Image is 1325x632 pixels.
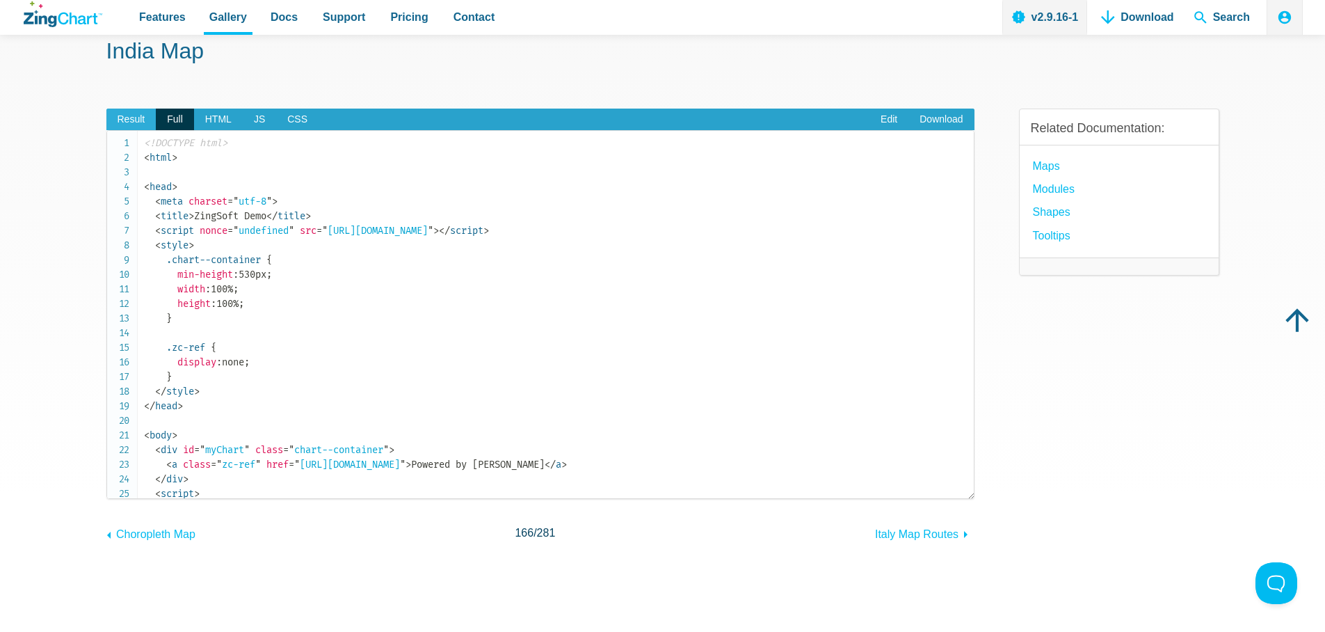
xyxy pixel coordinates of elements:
span: " [294,459,300,471]
span: 530px 100% 100% none [144,254,272,397]
span: .chart--container [166,254,261,266]
span: class [255,444,283,456]
h3: Related Documentation: [1031,120,1207,136]
span: " [233,196,239,207]
span: script [155,225,194,237]
a: Maps [1033,157,1060,175]
span: </ [266,210,278,222]
span: src [300,225,316,237]
span: " [244,444,250,456]
span: JS [243,109,276,131]
span: < [155,239,161,251]
span: Full [156,109,194,131]
span: > [172,429,177,441]
span: Pricing [390,8,428,26]
span: nonce [200,225,227,237]
a: ZingChart Logo. Click to return to the homepage [24,1,102,27]
span: > [405,459,411,471]
span: < [155,196,161,207]
span: html [144,152,172,164]
span: </ [545,459,556,471]
span: < [144,181,150,193]
span: ; [233,283,239,295]
span: style [155,386,194,397]
span: myChart [194,444,250,456]
span: ; [239,298,244,310]
span: Support [323,8,365,26]
span: 166 [515,527,533,539]
a: Edit [869,109,908,131]
span: ; [244,356,250,368]
span: " [400,459,405,471]
span: charset [188,196,227,207]
span: display [177,356,216,368]
span: </ [155,386,166,397]
span: Italy Map Routes [875,528,958,540]
span: < [144,429,150,441]
span: Docs [271,8,298,26]
span: < [155,210,161,222]
span: : [205,283,211,295]
span: : [216,356,222,368]
span: head [144,181,172,193]
span: </ [439,225,450,237]
span: : [211,298,216,310]
span: style [155,239,188,251]
span: head [144,400,177,412]
span: href [266,459,289,471]
span: ; [266,269,272,281]
span: = [227,225,233,237]
span: script [155,488,194,500]
span: : [233,269,239,281]
span: HTML [194,109,243,131]
a: Tooltips [1033,226,1070,245]
span: " [266,196,272,207]
span: " [216,459,222,471]
span: body [144,429,172,441]
span: = [283,444,289,456]
span: height [177,298,211,310]
span: " [289,444,294,456]
span: CSS [276,109,319,131]
a: Shapes [1033,203,1070,221]
span: min-height [177,269,233,281]
span: > [483,225,489,237]
span: </ [144,400,155,412]
span: > [389,444,394,456]
span: width [177,283,205,295]
span: a [166,459,177,471]
span: > [561,459,567,471]
h1: India Map [106,37,1219,68]
span: title [266,210,305,222]
span: </ [155,473,166,485]
span: [URL][DOMAIN_NAME] [316,225,433,237]
iframe: Toggle Customer Support [1255,562,1297,604]
span: utf-8 [227,196,272,207]
a: modules [1033,180,1075,198]
span: 281 [537,527,556,539]
span: > [172,181,177,193]
a: Choropleth Map [106,521,195,544]
a: Italy Map Routes [875,521,974,544]
span: > [433,225,439,237]
span: = [289,459,294,471]
span: .zc-ref [166,342,205,354]
span: / [515,523,555,542]
span: > [177,400,183,412]
span: title [155,210,188,222]
span: <!DOCTYPE html> [144,137,227,149]
span: script [439,225,483,237]
span: { [266,254,272,266]
span: < [144,152,150,164]
span: Contact [453,8,495,26]
span: Choropleth Map [116,528,195,540]
span: " [255,459,261,471]
span: < [155,225,161,237]
span: > [188,210,194,222]
span: } [166,313,172,324]
span: > [172,152,177,164]
span: < [166,459,172,471]
span: chart--container [283,444,389,456]
span: = [316,225,322,237]
span: " [289,225,294,237]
